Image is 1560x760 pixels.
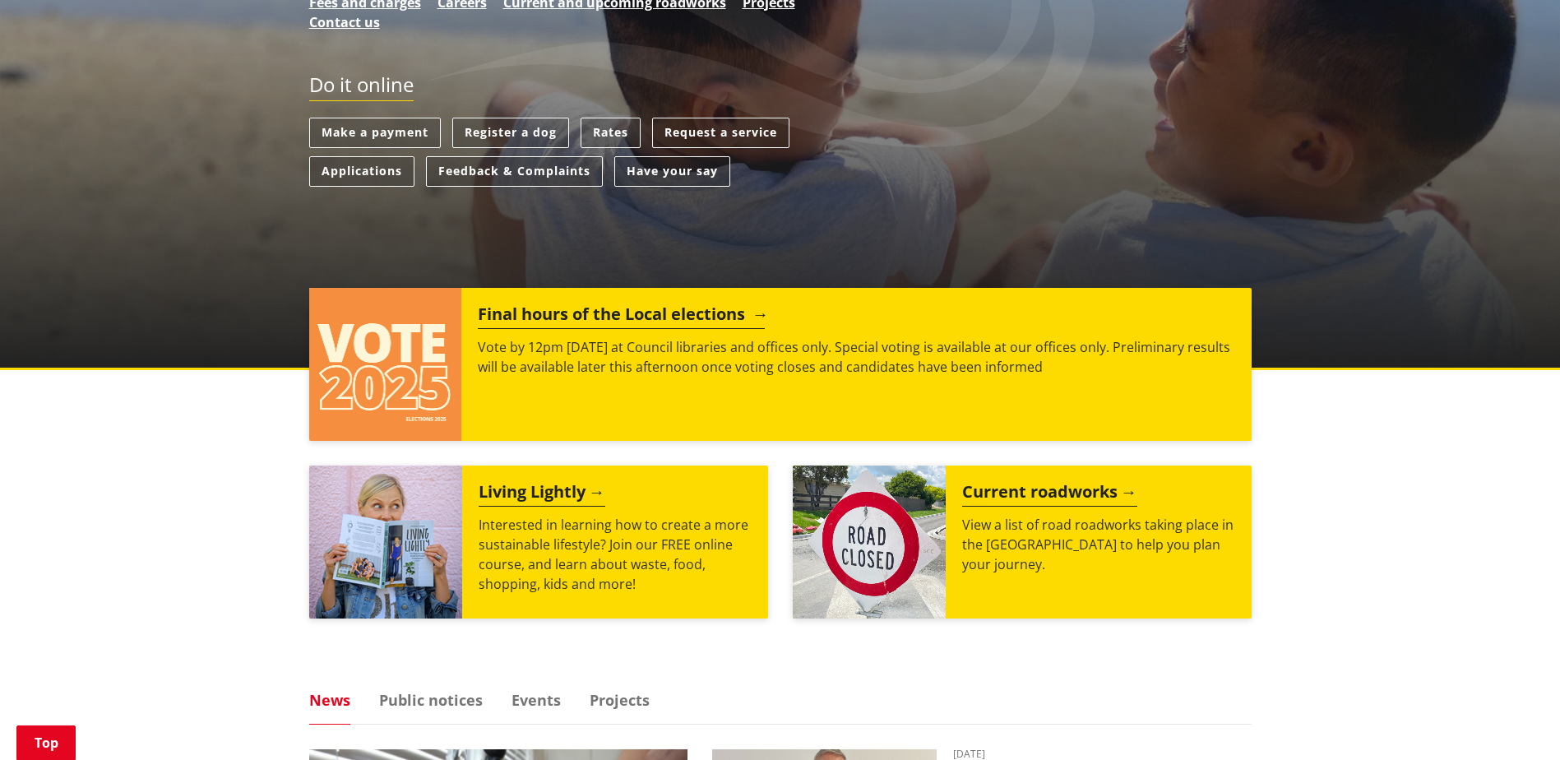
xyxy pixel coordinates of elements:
a: Contact us [309,12,380,32]
a: Current roadworks View a list of road roadworks taking place in the [GEOGRAPHIC_DATA] to help you... [793,466,1252,619]
p: Interested in learning how to create a more sustainable lifestyle? Join our FREE online course, a... [479,515,752,594]
iframe: Messenger Launcher [1484,691,1544,750]
p: Vote by 12pm [DATE] at Council libraries and offices only. Special voting is available at our off... [478,337,1234,377]
h2: Do it online [309,73,414,102]
h2: Final hours of the Local elections [478,304,765,329]
a: Final hours of the Local elections Vote by 12pm [DATE] at Council libraries and offices only. Spe... [309,288,1252,441]
a: Top [16,725,76,760]
time: [DATE] [953,749,1252,759]
a: Make a payment [309,118,441,148]
a: Living Lightly Interested in learning how to create a more sustainable lifestyle? Join our FREE o... [309,466,768,619]
a: Rates [581,118,641,148]
a: Register a dog [452,118,569,148]
a: Projects [590,693,650,707]
a: Events [512,693,561,707]
p: View a list of road roadworks taking place in the [GEOGRAPHIC_DATA] to help you plan your journey. [962,515,1235,574]
h2: Current roadworks [962,482,1137,507]
a: Public notices [379,693,483,707]
img: Mainstream Green Workshop Series [309,466,462,619]
img: Vote 2025 [309,288,462,441]
a: Request a service [652,118,789,148]
a: Applications [309,156,414,187]
a: Feedback & Complaints [426,156,603,187]
h2: Living Lightly [479,482,605,507]
a: News [309,693,350,707]
a: Have your say [614,156,730,187]
img: Road closed sign [793,466,946,619]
